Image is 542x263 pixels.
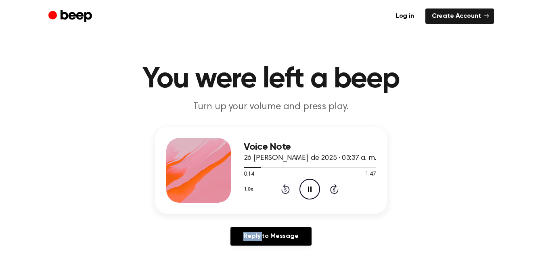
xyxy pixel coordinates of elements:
[65,65,478,94] h1: You were left a beep
[244,142,376,153] h3: Voice Note
[365,170,376,179] span: 1:47
[244,170,254,179] span: 0:14
[244,155,376,162] span: 26 [PERSON_NAME] de 2025 · 03:37 a. m.
[230,227,311,246] a: Reply to Message
[389,8,421,24] a: Log in
[48,8,94,24] a: Beep
[244,182,256,196] button: 1.0x
[425,8,494,24] a: Create Account
[116,100,426,114] p: Turn up your volume and press play.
